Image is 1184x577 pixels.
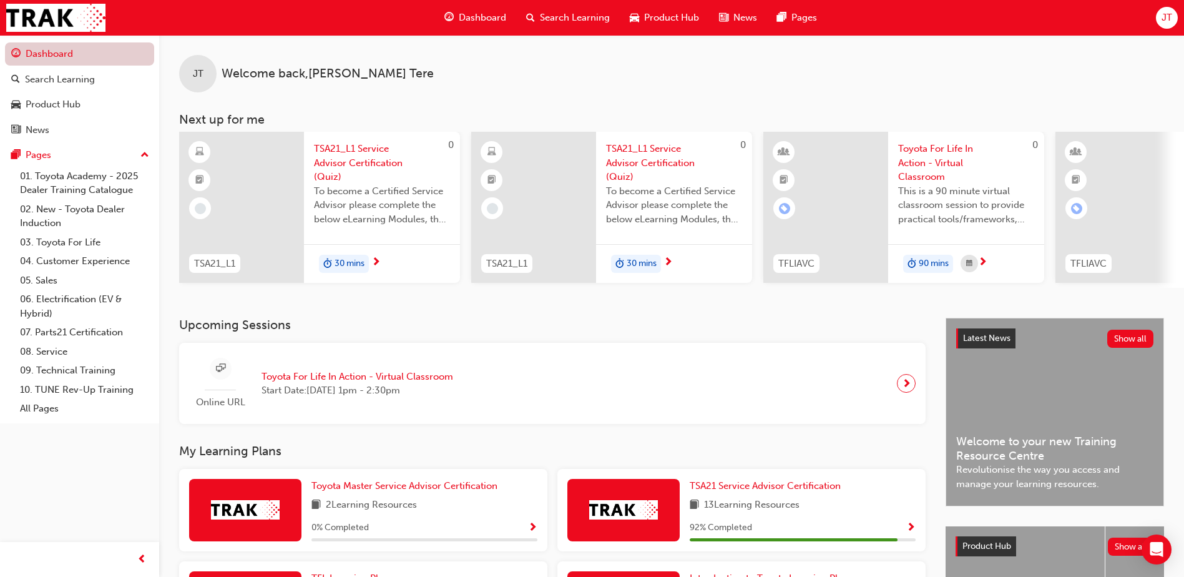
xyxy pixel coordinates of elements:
span: To become a Certified Service Advisor please complete the below eLearning Modules, the Service Ad... [606,184,742,227]
div: Product Hub [26,97,81,112]
span: booktick-icon [487,172,496,189]
span: TSA21_L1 Service Advisor Certification (Quiz) [314,142,450,184]
span: To become a Certified Service Advisor please complete the below eLearning Modules, the Service Ad... [314,184,450,227]
a: 03. Toyota For Life [15,233,154,252]
span: car-icon [11,99,21,111]
a: 01. Toyota Academy - 2025 Dealer Training Catalogue [15,167,154,200]
a: 09. Technical Training [15,361,154,380]
img: Trak [589,500,658,520]
span: 30 mins [627,257,657,271]
span: 2 Learning Resources [326,498,417,513]
span: booktick-icon [195,172,204,189]
a: Search Learning [5,68,154,91]
a: Trak [6,4,105,32]
span: learningRecordVerb_ENROLL-icon [779,203,790,214]
span: learningResourceType_INSTRUCTOR_LED-icon [1072,144,1080,160]
span: 90 mins [919,257,949,271]
span: sessionType_ONLINE_URL-icon [216,361,225,377]
h3: Upcoming Sessions [179,318,926,332]
button: Pages [5,144,154,167]
span: learningRecordVerb_ENROLL-icon [1071,203,1082,214]
a: 0TSA21_L1TSA21_L1 Service Advisor Certification (Quiz)To become a Certified Service Advisor pleas... [179,132,460,283]
span: TSA21_L1 [194,257,235,271]
div: News [26,123,49,137]
span: up-icon [140,147,149,164]
span: book-icon [311,498,321,513]
span: Search Learning [540,11,610,25]
a: Online URLToyota For Life In Action - Virtual ClassroomStart Date:[DATE] 1pm - 2:30pm [189,353,916,415]
span: TSA21_L1 [486,257,527,271]
span: 92 % Completed [690,521,752,535]
span: Toyota Master Service Advisor Certification [311,480,497,491]
span: learningResourceType_INSTRUCTOR_LED-icon [780,144,788,160]
a: 0TSA21_L1TSA21_L1 Service Advisor Certification (Quiz)To become a Certified Service Advisor pleas... [471,132,752,283]
span: duration-icon [615,256,624,272]
span: learningResourceType_ELEARNING-icon [195,144,204,160]
button: DashboardSearch LearningProduct HubNews [5,40,154,144]
a: Product Hub [5,93,154,116]
span: next-icon [663,257,673,269]
span: TSA21 Service Advisor Certification [690,480,841,491]
span: Online URL [189,395,252,410]
button: Show all [1107,330,1154,348]
button: Show Progress [906,520,916,536]
span: duration-icon [908,256,916,272]
a: Dashboard [5,42,154,66]
span: Latest News [963,333,1010,343]
span: guage-icon [444,10,454,26]
span: calendar-icon [966,256,972,272]
span: learningRecordVerb_NONE-icon [487,203,498,214]
div: Open Intercom Messenger [1142,535,1172,565]
a: Product HubShow all [956,536,1154,556]
span: TFLIAVC [778,257,815,271]
span: next-icon [902,375,911,392]
a: 08. Service [15,342,154,362]
a: Latest NewsShow all [956,328,1153,348]
span: News [733,11,757,25]
a: 04. Customer Experience [15,252,154,271]
span: TSA21_L1 Service Advisor Certification (Quiz) [606,142,742,184]
a: Toyota Master Service Advisor Certification [311,479,502,493]
span: 30 mins [335,257,364,271]
span: Welcome to your new Training Resource Centre [956,435,1153,463]
span: Show Progress [906,523,916,534]
span: 0 [1032,139,1038,150]
h3: My Learning Plans [179,444,926,458]
a: 05. Sales [15,271,154,290]
span: TFLIAVC [1070,257,1107,271]
a: car-iconProduct Hub [620,5,709,31]
span: duration-icon [323,256,332,272]
a: guage-iconDashboard [434,5,516,31]
span: search-icon [526,10,535,26]
span: next-icon [371,257,381,269]
span: news-icon [719,10,728,26]
a: search-iconSearch Learning [516,5,620,31]
span: JT [193,67,203,81]
a: Latest NewsShow allWelcome to your new Training Resource CentreRevolutionise the way you access a... [946,318,1164,506]
span: guage-icon [11,49,21,60]
a: 0TFLIAVCToyota For Life In Action - Virtual ClassroomThis is a 90 minute virtual classroom sessio... [763,132,1044,283]
h3: Next up for me [159,112,1184,127]
a: 10. TUNE Rev-Up Training [15,380,154,400]
a: news-iconNews [709,5,767,31]
span: Start Date: [DATE] 1pm - 2:30pm [262,383,453,398]
span: prev-icon [137,552,147,568]
img: Trak [211,500,280,520]
span: pages-icon [11,150,21,161]
span: 0 [740,139,746,150]
span: Toyota For Life In Action - Virtual Classroom [898,142,1034,184]
span: news-icon [11,125,21,136]
span: booktick-icon [780,172,788,189]
span: 0 [448,139,454,150]
span: Pages [791,11,817,25]
div: Pages [26,148,51,162]
span: Toyota For Life In Action - Virtual Classroom [262,370,453,384]
span: learningRecordVerb_NONE-icon [195,203,206,214]
span: booktick-icon [1072,172,1080,189]
a: News [5,119,154,142]
span: Product Hub [644,11,699,25]
a: pages-iconPages [767,5,827,31]
span: Dashboard [459,11,506,25]
span: next-icon [978,257,987,269]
